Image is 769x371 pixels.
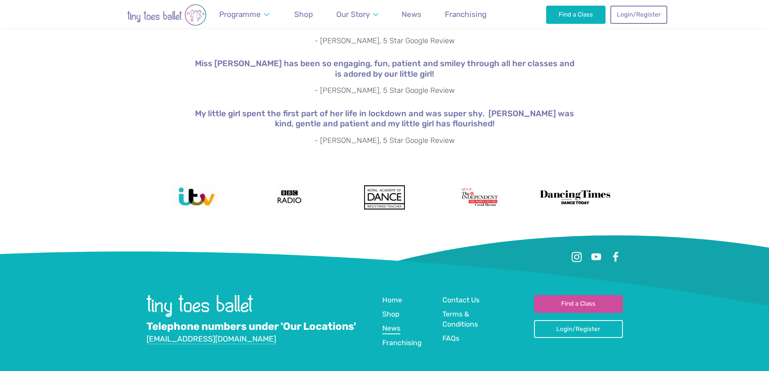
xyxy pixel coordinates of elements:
[402,10,421,19] span: News
[382,309,399,320] a: Shop
[570,250,584,264] a: Instagram
[398,5,425,24] a: News
[534,295,623,313] a: Find a Class
[191,135,578,147] p: - [PERSON_NAME], 5 Star Google Review
[442,310,478,328] span: Terms & Conditions
[147,311,253,319] a: Go to home page
[610,6,667,23] a: Login/Register
[382,338,422,349] a: Franchising
[191,59,578,79] h6: Miss [PERSON_NAME] has been so engaging, fun, patient and smiley through all her classes and is a...
[382,310,399,318] span: Shop
[382,296,402,304] span: Home
[102,4,231,26] img: tiny toes ballet
[445,10,486,19] span: Franchising
[442,334,459,342] span: FAQs
[442,309,496,330] a: Terms & Conditions
[608,250,623,264] a: Facebook
[291,5,317,24] a: Shop
[147,334,276,344] a: [EMAIL_ADDRESS][DOMAIN_NAME]
[382,324,400,332] span: News
[382,339,422,347] span: Franchising
[442,296,480,304] span: Contact Us
[442,333,459,344] a: FAQs
[589,250,603,264] a: Youtube
[441,5,490,24] a: Franchising
[382,295,402,306] a: Home
[332,5,382,24] a: Our Story
[191,109,578,129] h6: My little girl spent the first part of her life in lockdown and was super shy. [PERSON_NAME] was ...
[294,10,313,19] span: Shop
[382,323,400,334] a: News
[219,10,261,19] span: Programme
[191,85,578,96] p: - [PERSON_NAME], 5 Star Google Review
[216,5,273,24] a: Programme
[191,36,578,47] p: - [PERSON_NAME], 5 Star Google Review
[534,320,623,338] a: Login/Register
[147,320,356,333] a: Telephone numbers under 'Our Locations'
[546,6,606,23] a: Find a Class
[147,295,253,317] img: tiny toes ballet
[442,295,480,306] a: Contact Us
[336,10,370,19] span: Our Story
